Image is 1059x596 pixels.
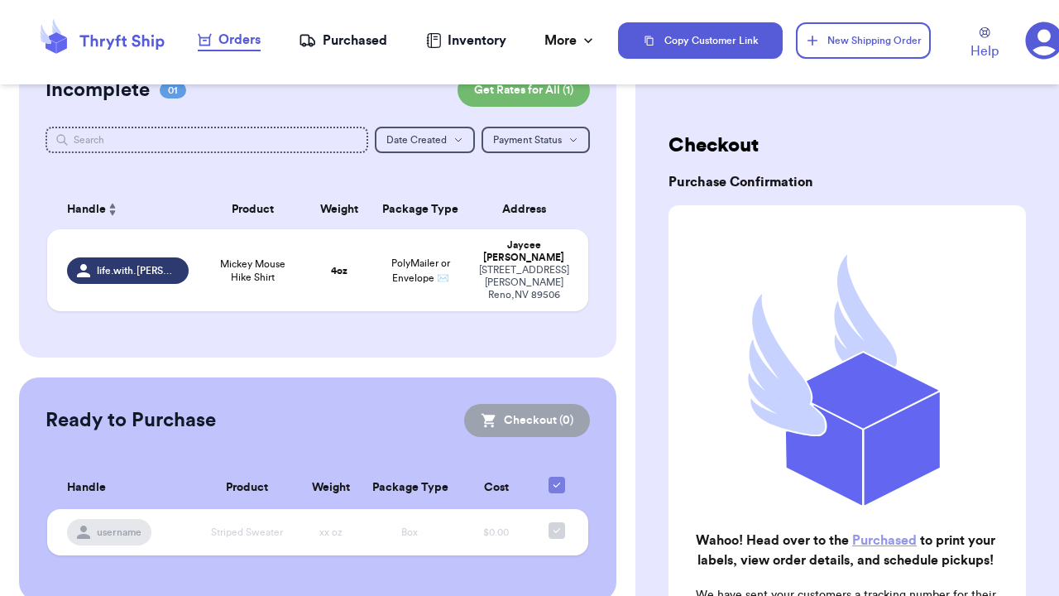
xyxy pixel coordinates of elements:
span: 01 [160,82,186,99]
div: More [544,31,597,50]
button: Payment Status [482,127,590,153]
span: Box [401,527,418,537]
h2: Incomplete [46,77,150,103]
a: Inventory [426,31,506,50]
th: Product [194,467,299,509]
div: Orders [198,30,261,50]
input: Search [46,127,368,153]
h2: Ready to Purchase [46,407,216,434]
th: Cost [457,467,535,509]
th: Weight [307,190,371,229]
h2: Checkout [668,132,1026,159]
span: username [97,526,141,539]
button: New Shipping Order [796,22,932,59]
span: Handle [67,479,106,497]
a: Help [970,27,999,61]
button: Date Created [375,127,475,153]
th: Weight [299,467,362,509]
th: Package Type [362,467,457,509]
span: life.with.[PERSON_NAME] [97,264,179,277]
div: Jaycee [PERSON_NAME] [479,239,568,264]
a: Purchased [852,534,917,547]
div: [STREET_ADDRESS][PERSON_NAME] Reno , NV 89506 [479,264,568,301]
a: Orders [198,30,261,51]
strong: 4 oz [331,266,347,276]
span: Mickey Mouse Hike Shirt [208,257,297,284]
button: Get Rates for All (1) [458,74,590,107]
h2: Wahoo! Head over to the to print your labels, view order details, and schedule pickups! [682,531,1009,570]
button: Copy Customer Link [618,22,783,59]
span: Date Created [386,135,447,145]
span: Payment Status [493,135,562,145]
span: PolyMailer or Envelope ✉️ [391,258,450,283]
th: Address [469,190,588,229]
span: xx oz [319,527,343,537]
th: Package Type [371,190,469,229]
span: Striped Sweater [211,527,283,537]
button: Checkout (0) [464,404,590,437]
span: Handle [67,201,106,219]
button: Sort ascending [106,199,119,219]
th: Product [199,190,307,229]
span: Help [970,41,999,61]
a: Purchased [299,31,387,50]
h3: Purchase Confirmation [668,172,1026,192]
span: $0.00 [483,527,509,537]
